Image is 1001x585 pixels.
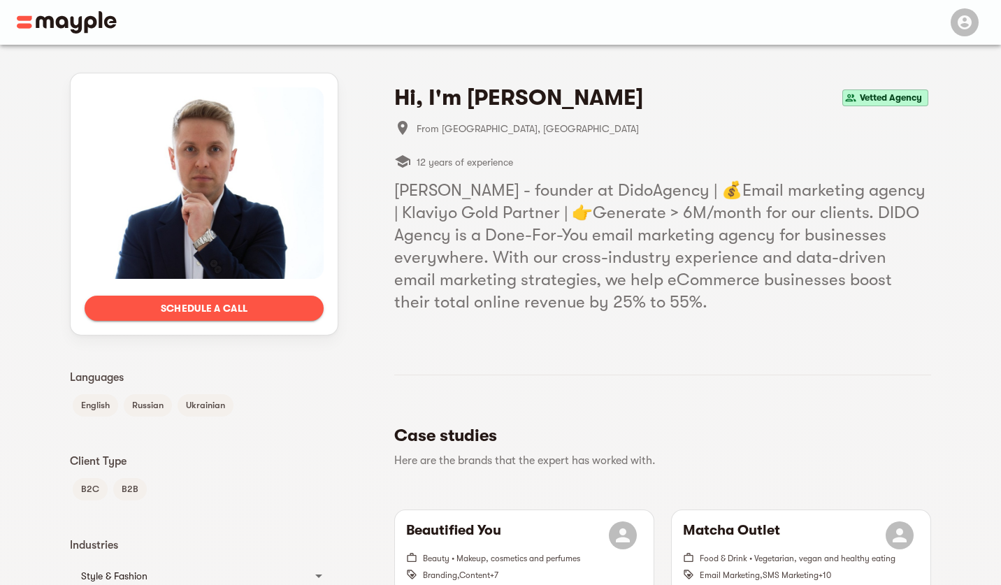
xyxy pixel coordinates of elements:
[70,453,338,470] p: Client Type
[178,397,233,414] span: Ukrainian
[763,570,819,580] span: SMS Marketing
[490,570,498,580] span: + 7
[406,521,501,549] h6: Beautified You
[394,84,643,112] h4: Hi, I'm [PERSON_NAME]
[96,300,312,317] span: Schedule a call
[700,570,763,580] span: Email Marketing ,
[17,11,117,34] img: Main logo
[417,154,513,171] span: 12 years of experience
[70,369,338,386] p: Languages
[423,554,580,563] span: Beauty • Makeup, cosmetics and perfumes
[85,296,324,321] button: Schedule a call
[124,397,172,414] span: Russian
[459,570,490,580] span: Content
[81,568,302,584] div: Style & Fashion
[854,89,928,106] span: Vetted Agency
[942,15,984,27] span: Menu
[113,481,147,498] span: B2B
[394,179,931,313] h5: [PERSON_NAME] - founder at DidoAgency | 💰Email marketing agency | Klaviyo Gold Partner | 👉Generat...
[394,424,920,447] h5: Case studies
[423,570,459,580] span: Branding ,
[417,120,931,137] span: From [GEOGRAPHIC_DATA], [GEOGRAPHIC_DATA]
[819,570,831,580] span: + 10
[683,521,780,549] h6: Matcha Outlet
[700,554,895,563] span: Food & Drink • Vegetarian, vegan and healthy eating
[73,397,118,414] span: English
[73,481,108,498] span: B2C
[394,452,920,469] p: Here are the brands that the expert has worked with.
[70,537,338,554] p: Industries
